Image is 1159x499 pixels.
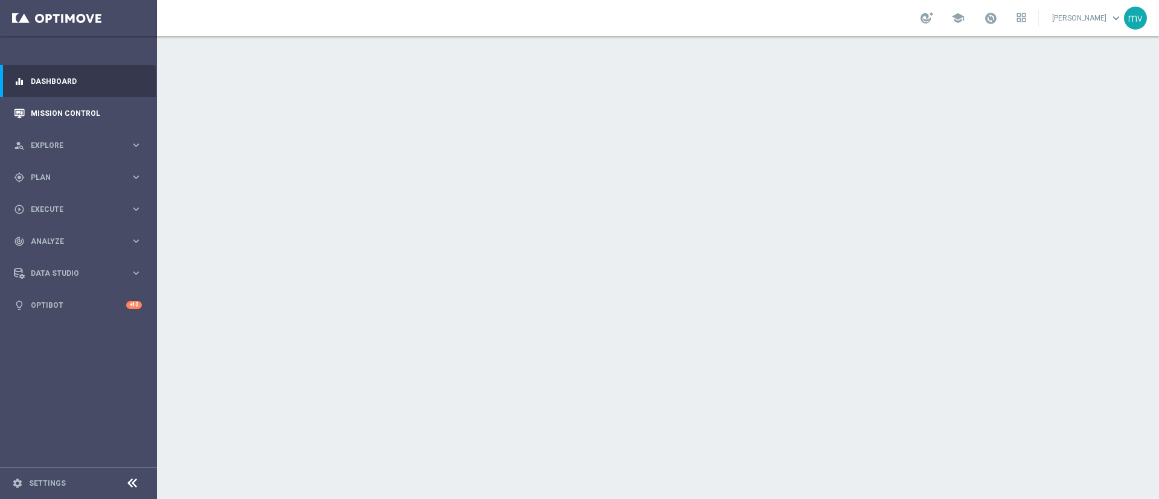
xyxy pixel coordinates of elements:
[130,235,142,247] i: keyboard_arrow_right
[14,76,25,87] i: equalizer
[14,204,130,215] div: Execute
[14,140,130,151] div: Explore
[14,236,130,247] div: Analyze
[130,203,142,215] i: keyboard_arrow_right
[13,237,142,246] button: track_changes Analyze keyboard_arrow_right
[31,206,130,213] span: Execute
[130,171,142,183] i: keyboard_arrow_right
[13,109,142,118] button: Mission Control
[1051,9,1124,27] a: [PERSON_NAME]keyboard_arrow_down
[14,172,130,183] div: Plan
[31,270,130,277] span: Data Studio
[13,300,142,310] button: lightbulb Optibot +10
[951,11,965,25] span: school
[31,238,130,245] span: Analyze
[130,139,142,151] i: keyboard_arrow_right
[130,267,142,279] i: keyboard_arrow_right
[14,172,25,183] i: gps_fixed
[126,301,142,309] div: +10
[31,65,142,97] a: Dashboard
[14,140,25,151] i: person_search
[13,77,142,86] button: equalizer Dashboard
[14,65,142,97] div: Dashboard
[13,205,142,214] button: play_circle_outline Execute keyboard_arrow_right
[14,300,25,311] i: lightbulb
[31,289,126,321] a: Optibot
[14,204,25,215] i: play_circle_outline
[14,236,25,247] i: track_changes
[14,289,142,321] div: Optibot
[13,173,142,182] button: gps_fixed Plan keyboard_arrow_right
[31,174,130,181] span: Plan
[13,141,142,150] button: person_search Explore keyboard_arrow_right
[13,269,142,278] button: Data Studio keyboard_arrow_right
[29,480,66,487] a: Settings
[1124,7,1147,30] div: mv
[14,268,130,279] div: Data Studio
[14,97,142,129] div: Mission Control
[1110,11,1123,25] span: keyboard_arrow_down
[31,97,142,129] a: Mission Control
[12,478,23,489] i: settings
[31,142,130,149] span: Explore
